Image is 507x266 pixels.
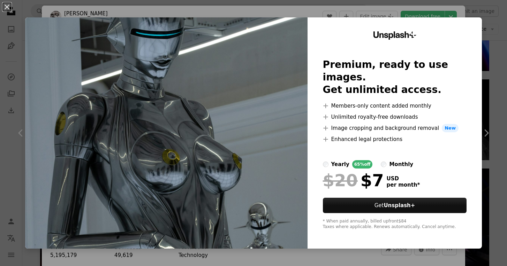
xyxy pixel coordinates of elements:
span: per month * [387,182,420,188]
li: Image cropping and background removal [323,124,467,132]
li: Members-only content added monthly [323,102,467,110]
div: $7 [323,171,384,189]
span: New [442,124,459,132]
li: Enhanced legal protections [323,135,467,143]
li: Unlimited royalty-free downloads [323,113,467,121]
span: $20 [323,171,358,189]
div: * When paid annually, billed upfront $84 Taxes where applicable. Renews automatically. Cancel any... [323,219,467,230]
div: yearly [331,160,349,169]
input: yearly65%off [323,162,328,167]
span: USD [387,175,420,182]
div: 65% off [352,160,373,169]
div: monthly [389,160,413,169]
input: monthly [381,162,386,167]
h2: Premium, ready to use images. Get unlimited access. [323,58,467,96]
strong: Unsplash+ [384,202,415,209]
button: GetUnsplash+ [323,198,467,213]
